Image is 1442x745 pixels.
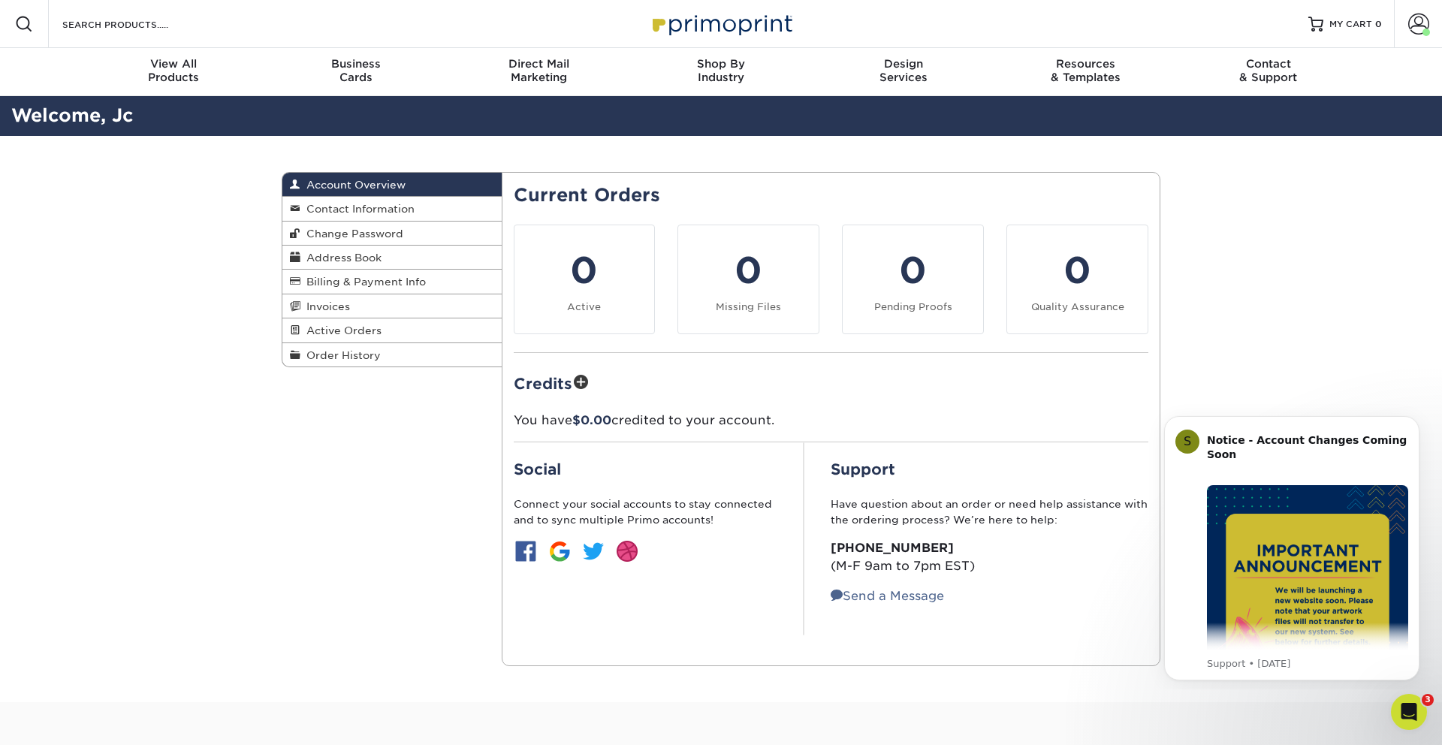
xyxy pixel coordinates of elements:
span: Direct Mail [448,57,630,71]
span: Shop By [630,57,813,71]
span: 3 [1422,694,1434,706]
strong: [PHONE_NUMBER] [831,541,954,555]
a: 0 Pending Proofs [842,225,984,334]
img: btn-twitter.jpg [581,539,605,563]
div: 0 [1016,243,1139,297]
div: Marketing [448,57,630,84]
h2: Credits [514,371,1149,394]
a: Send a Message [831,589,944,603]
a: Active Orders [282,318,502,342]
input: SEARCH PRODUCTS..... [61,15,207,33]
a: 0 Active [514,225,656,334]
h2: Support [831,460,1148,478]
a: DesignServices [812,48,994,96]
a: Contact Information [282,197,502,221]
div: 0 [852,243,974,297]
small: Missing Files [716,301,781,312]
a: View AllProducts [83,48,265,96]
a: BusinessCards [265,48,448,96]
small: Pending Proofs [874,301,952,312]
div: & Support [1177,57,1359,84]
a: Resources& Templates [994,48,1177,96]
iframe: Intercom notifications message [1142,403,1442,689]
p: Connect your social accounts to stay connected and to sync multiple Primo accounts! [514,496,777,527]
div: & Templates [994,57,1177,84]
small: Active [567,301,601,312]
p: (M-F 9am to 7pm EST) [831,539,1148,575]
span: Design [812,57,994,71]
h2: Social [514,460,777,478]
a: Account Overview [282,173,502,197]
a: Shop ByIndustry [630,48,813,96]
a: Invoices [282,294,502,318]
p: Have question about an order or need help assistance with the ordering process? We’re here to help: [831,496,1148,527]
h2: Current Orders [514,185,1149,207]
a: 0 Quality Assurance [1006,225,1148,334]
span: Billing & Payment Info [300,276,426,288]
div: 0 [687,243,810,297]
a: Change Password [282,222,502,246]
div: Cards [265,57,448,84]
img: Primoprint [646,8,796,40]
iframe: Intercom live chat [1391,694,1427,730]
span: Contact [1177,57,1359,71]
span: Resources [994,57,1177,71]
a: Contact& Support [1177,48,1359,96]
span: Active Orders [300,324,382,336]
span: 0 [1375,19,1382,29]
span: Contact Information [300,203,415,215]
span: View All [83,57,265,71]
a: Direct MailMarketing [448,48,630,96]
a: Order History [282,343,502,366]
span: Invoices [300,300,350,312]
img: btn-google.jpg [548,539,572,563]
a: Billing & Payment Info [282,270,502,294]
span: Change Password [300,228,403,240]
img: btn-dribbble.jpg [615,539,639,563]
span: $0.00 [572,413,611,427]
div: Industry [630,57,813,84]
span: Address Book [300,252,382,264]
img: btn-facebook.jpg [514,539,538,563]
a: 0 Missing Files [677,225,819,334]
div: Services [812,57,994,84]
span: MY CART [1329,18,1372,31]
span: Account Overview [300,179,406,191]
a: Address Book [282,246,502,270]
span: Order History [300,349,381,361]
span: Business [265,57,448,71]
div: Products [83,57,265,84]
p: You have credited to your account. [514,412,1149,430]
small: Quality Assurance [1031,301,1124,312]
div: 0 [523,243,646,297]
